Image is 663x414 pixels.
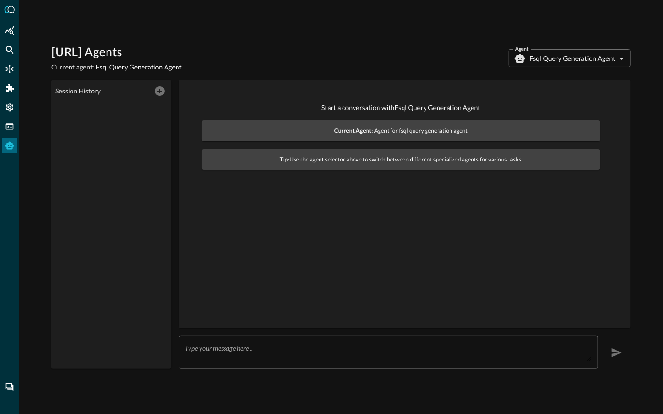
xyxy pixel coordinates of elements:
[2,119,17,134] div: FSQL
[208,155,594,164] span: Use the agent selector above to switch between different specialized agents for various tasks.
[51,45,182,60] h1: [URL] Agents
[51,62,182,72] p: Current agent:
[2,42,17,57] div: Federated Search
[280,156,289,163] strong: Tip:
[530,54,616,63] p: Fsql Query Generation Agent
[515,45,529,54] label: Agent
[202,103,600,113] p: Start a conversation with Fsql Query Generation Agent
[2,61,17,77] div: Connectors
[208,126,594,136] span: Agent for fsql query generation agent
[334,127,373,134] strong: Current Agent:
[2,100,17,115] div: Settings
[2,23,17,38] div: Summary Insights
[55,86,101,96] legend: Session History
[2,80,18,96] div: Addons
[2,138,17,153] div: Query Agent
[2,379,17,395] div: Chat
[96,63,182,71] span: Fsql Query Generation Agent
